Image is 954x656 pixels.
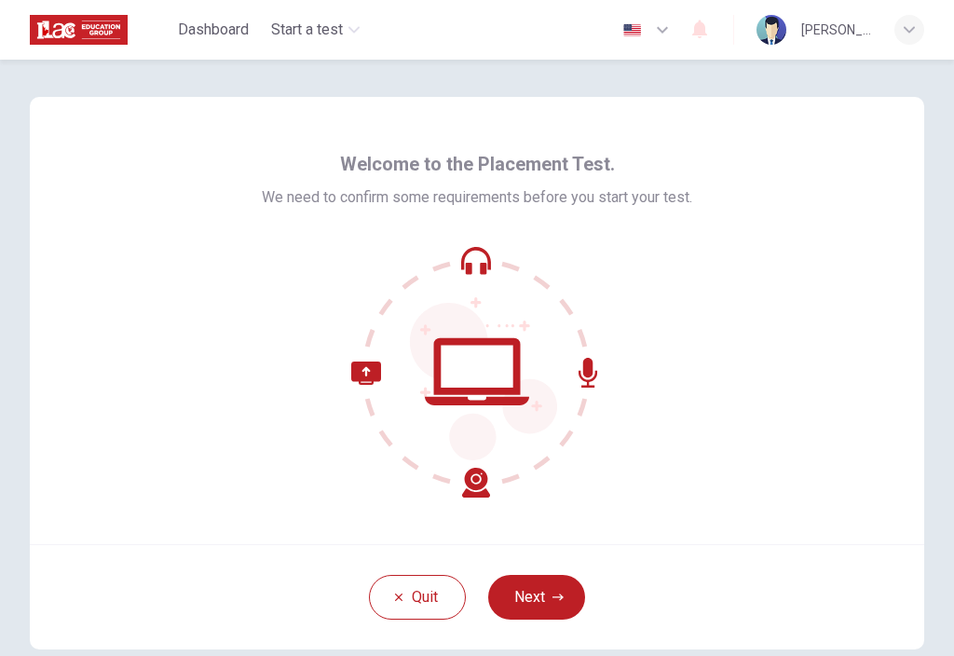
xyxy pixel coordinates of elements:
[264,13,367,47] button: Start a test
[30,11,128,48] img: ILAC logo
[30,11,170,48] a: ILAC logo
[178,19,249,41] span: Dashboard
[262,186,692,209] span: We need to confirm some requirements before you start your test.
[620,23,644,37] img: en
[170,13,256,47] button: Dashboard
[488,575,585,620] button: Next
[271,19,343,41] span: Start a test
[756,15,786,45] img: Profile picture
[801,19,872,41] div: [PERSON_NAME]
[369,575,466,620] button: Quit
[340,149,615,179] span: Welcome to the Placement Test.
